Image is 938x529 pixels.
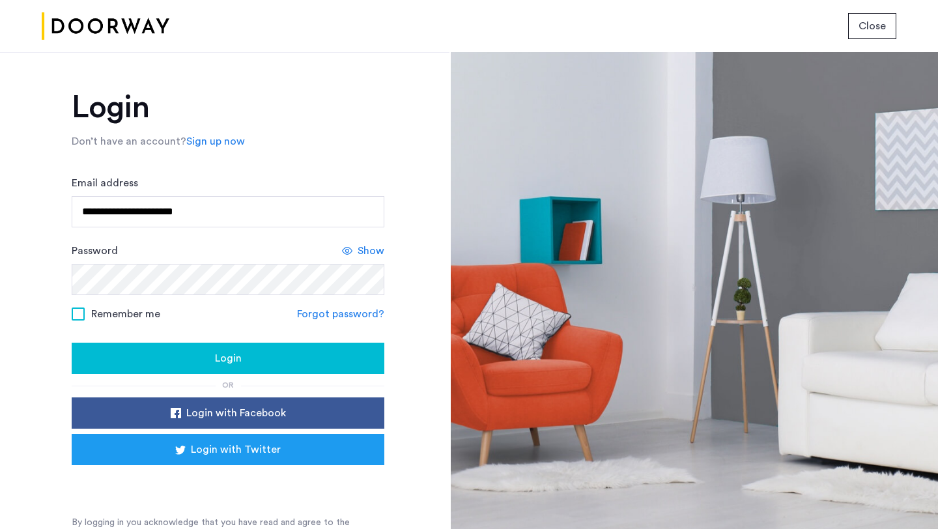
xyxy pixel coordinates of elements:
[222,381,234,389] span: or
[72,343,384,374] button: button
[215,350,242,366] span: Login
[72,136,186,147] span: Don’t have an account?
[91,306,160,322] span: Remember me
[72,92,384,123] h1: Login
[72,397,384,429] button: button
[848,13,896,39] button: button
[186,134,245,149] a: Sign up now
[42,2,169,51] img: logo
[358,243,384,259] span: Show
[91,469,365,498] iframe: Sign in with Google Button
[191,442,281,457] span: Login with Twitter
[859,18,886,34] span: Close
[186,405,286,421] span: Login with Facebook
[297,306,384,322] a: Forgot password?
[72,243,118,259] label: Password
[72,175,138,191] label: Email address
[72,434,384,465] button: button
